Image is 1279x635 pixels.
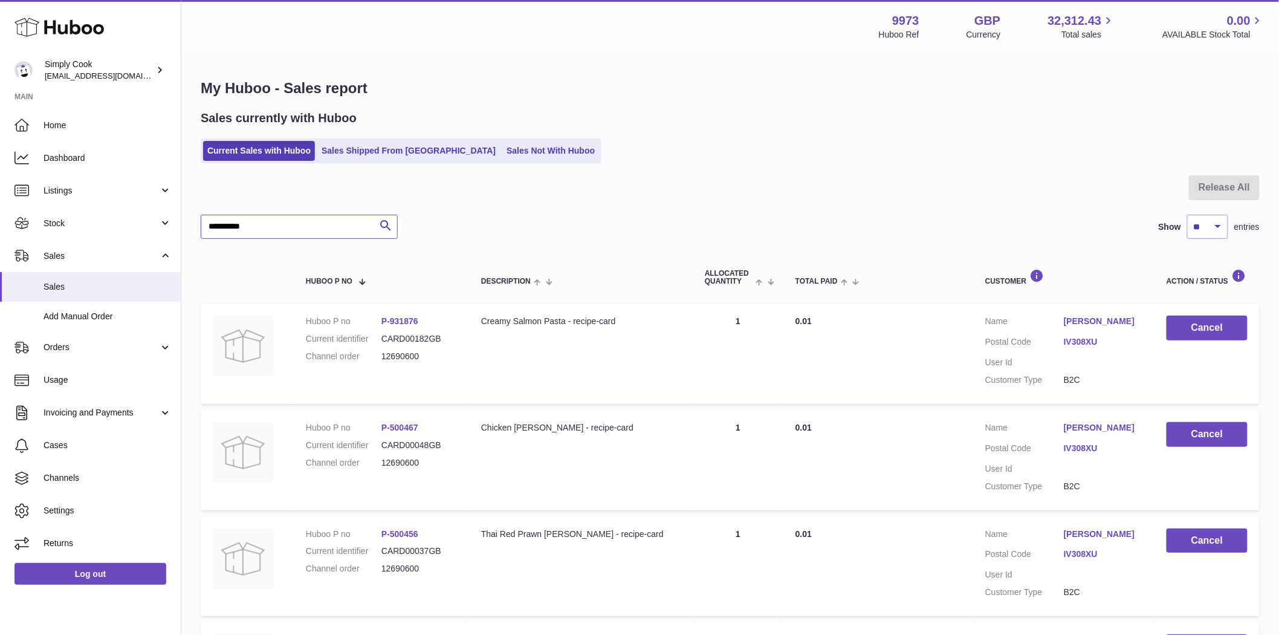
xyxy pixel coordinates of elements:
[306,278,352,285] span: Huboo P no
[306,440,381,451] dt: Current identifier
[985,316,1064,330] dt: Name
[213,422,273,483] img: no-photo.jpg
[1047,13,1115,41] a: 32,312.43 Total sales
[967,29,1001,41] div: Currency
[213,529,273,589] img: no-photo.jpg
[502,141,599,161] a: Sales Not With Huboo
[381,316,418,326] a: P-931876
[44,281,172,293] span: Sales
[306,351,381,362] dt: Channel order
[381,545,457,557] dd: CARD00037GB
[203,141,315,161] a: Current Sales with Huboo
[306,457,381,469] dt: Channel order
[1061,29,1115,41] span: Total sales
[795,278,838,285] span: Total paid
[15,563,166,585] a: Log out
[381,423,418,432] a: P-500467
[306,422,381,434] dt: Huboo P no
[1234,221,1260,233] span: entries
[1167,529,1248,553] button: Cancel
[381,563,457,575] dd: 12690600
[1064,529,1142,540] a: [PERSON_NAME]
[795,423,812,432] span: 0.01
[693,516,783,617] td: 1
[1064,336,1142,348] a: IV308XU
[1064,316,1142,327] a: [PERSON_NAME]
[1064,443,1142,454] a: IV308XU
[795,529,812,539] span: 0.01
[44,440,172,451] span: Cases
[879,29,919,41] div: Huboo Ref
[985,269,1142,285] div: Customer
[44,342,159,353] span: Orders
[985,529,1064,543] dt: Name
[44,538,172,549] span: Returns
[693,410,783,510] td: 1
[1159,221,1181,233] label: Show
[985,443,1064,457] dt: Postal Code
[1227,13,1251,29] span: 0.00
[985,587,1064,598] dt: Customer Type
[892,13,919,29] strong: 9973
[481,278,531,285] span: Description
[1064,481,1142,492] dd: B2C
[306,529,381,540] dt: Huboo P no
[1167,422,1248,447] button: Cancel
[1064,587,1142,598] dd: B2C
[985,463,1064,475] dt: User Id
[381,529,418,539] a: P-500456
[44,120,172,131] span: Home
[1064,549,1142,560] a: IV308XU
[1064,422,1142,434] a: [PERSON_NAME]
[1167,269,1248,285] div: Action / Status
[985,569,1064,581] dt: User Id
[1162,13,1264,41] a: 0.00 AVAILABLE Stock Total
[381,351,457,362] dd: 12690600
[44,185,159,197] span: Listings
[44,152,172,164] span: Dashboard
[381,440,457,451] dd: CARD00048GB
[15,61,33,79] img: internalAdmin-9973@internal.huboo.com
[306,563,381,575] dt: Channel order
[1162,29,1264,41] span: AVAILABLE Stock Total
[201,110,357,126] h2: Sales currently with Huboo
[317,141,500,161] a: Sales Shipped From [GEOGRAPHIC_DATA]
[974,13,1000,29] strong: GBP
[45,71,178,80] span: [EMAIL_ADDRESS][DOMAIN_NAME]
[45,59,154,82] div: Simply Cook
[693,304,783,404] td: 1
[1064,374,1142,386] dd: B2C
[705,270,753,285] span: ALLOCATED Quantity
[381,457,457,469] dd: 12690600
[44,505,172,516] span: Settings
[44,407,159,418] span: Invoicing and Payments
[1047,13,1101,29] span: 32,312.43
[44,311,172,322] span: Add Manual Order
[481,316,681,327] div: Creamy Salmon Pasta - recipe-card
[381,333,457,345] dd: CARD00182GB
[44,472,172,484] span: Channels
[306,333,381,345] dt: Current identifier
[481,529,681,540] div: Thai Red Prawn [PERSON_NAME] - recipe-card
[985,336,1064,351] dt: Postal Code
[985,374,1064,386] dt: Customer Type
[985,357,1064,368] dt: User Id
[44,250,159,262] span: Sales
[44,374,172,386] span: Usage
[481,422,681,434] div: Chicken [PERSON_NAME] - recipe-card
[306,545,381,557] dt: Current identifier
[795,316,812,326] span: 0.01
[1167,316,1248,340] button: Cancel
[201,79,1260,98] h1: My Huboo - Sales report
[985,481,1064,492] dt: Customer Type
[985,422,1064,437] dt: Name
[213,316,273,376] img: no-photo.jpg
[306,316,381,327] dt: Huboo P no
[44,218,159,229] span: Stock
[985,549,1064,563] dt: Postal Code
